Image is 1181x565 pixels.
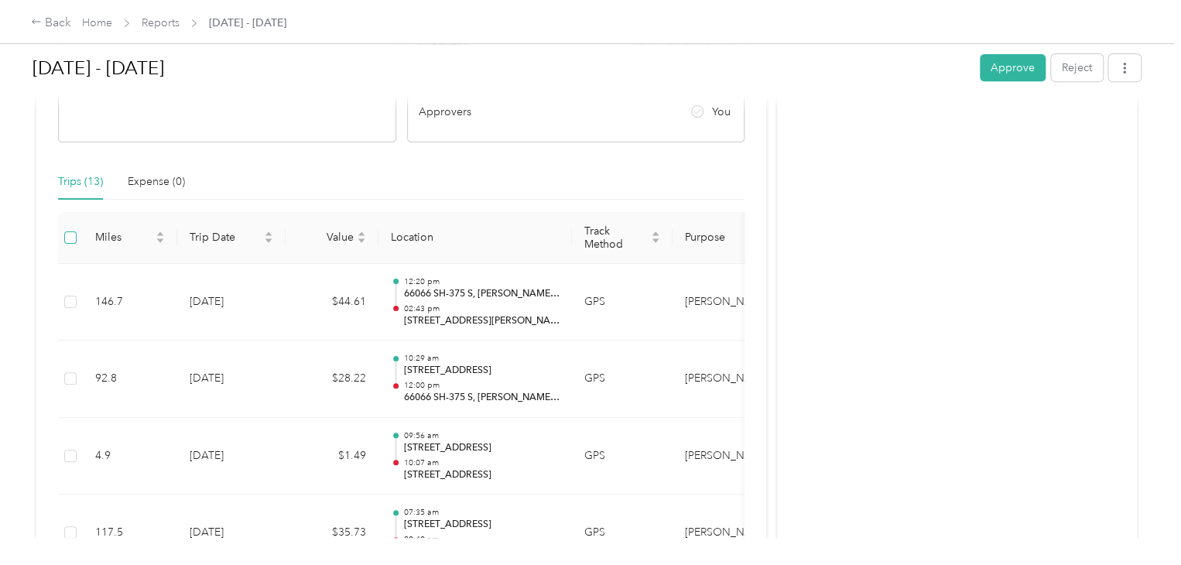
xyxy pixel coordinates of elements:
p: 10:07 am [403,457,560,468]
p: 66066 SH-375 S, [PERSON_NAME], [GEOGRAPHIC_DATA] [403,287,560,301]
div: Trips (13) [58,173,103,190]
p: [STREET_ADDRESS] [403,518,560,532]
span: caret-up [651,229,660,238]
p: [STREET_ADDRESS][PERSON_NAME][PERSON_NAME][US_STATE][US_STATE] [403,314,560,328]
p: [STREET_ADDRESS] [403,468,560,482]
span: Trip Date [190,231,261,244]
iframe: Everlance-gr Chat Button Frame [1094,478,1181,565]
th: Miles [83,212,177,264]
th: Track Method [572,212,673,264]
td: [DATE] [177,418,286,495]
td: 92.8 [83,341,177,418]
span: Track Method [584,224,648,251]
td: Buddy's Home Furnishings [673,264,789,341]
p: 12:20 pm [403,276,560,287]
span: caret-down [357,236,366,245]
p: 09:49 am [403,534,560,545]
td: Buddy's Home Furnishings [673,341,789,418]
p: [STREET_ADDRESS] [403,441,560,455]
span: caret-down [156,236,165,245]
td: 146.7 [83,264,177,341]
td: [DATE] [177,264,286,341]
h1: Aug 1 - 31, 2025 [33,50,969,87]
p: [STREET_ADDRESS] [403,364,560,378]
th: Trip Date [177,212,286,264]
td: GPS [572,418,673,495]
p: 66066 SH-375 S, [PERSON_NAME], [GEOGRAPHIC_DATA] [403,391,560,405]
td: GPS [572,264,673,341]
span: Value [298,231,354,244]
td: [DATE] [177,341,286,418]
td: $28.22 [286,341,378,418]
th: Location [378,212,572,264]
p: 02:43 pm [403,303,560,314]
span: caret-down [651,236,660,245]
div: Expense (0) [128,173,185,190]
th: Value [286,212,378,264]
span: caret-up [357,229,366,238]
p: 09:56 am [403,430,560,441]
a: Home [82,16,112,29]
button: Approve [980,54,1046,81]
th: Purpose [673,212,789,264]
span: Purpose [685,231,764,244]
a: Reports [142,16,180,29]
span: caret-down [264,236,273,245]
span: caret-up [156,229,165,238]
p: 07:35 am [403,507,560,518]
td: Buddy's Home Furnishings [673,418,789,495]
span: [DATE] - [DATE] [209,15,286,31]
span: Approvers [419,104,471,120]
td: $44.61 [286,264,378,341]
td: $1.49 [286,418,378,495]
p: 10:29 am [403,353,560,364]
td: 4.9 [83,418,177,495]
button: Reject [1051,54,1103,81]
td: GPS [572,341,673,418]
span: You [712,104,731,120]
div: Back [31,14,71,33]
p: 12:00 pm [403,380,560,391]
span: caret-up [264,229,273,238]
span: Miles [95,231,152,244]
